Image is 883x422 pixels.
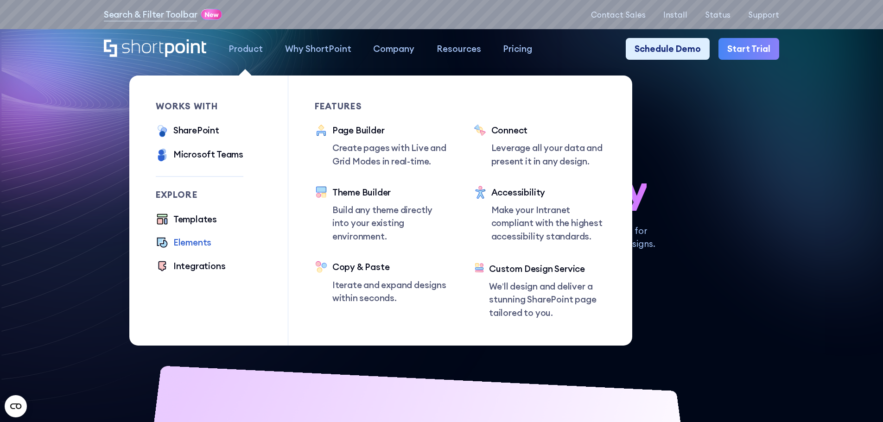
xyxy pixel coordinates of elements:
[718,38,779,60] a: Start Trial
[173,236,211,249] div: Elements
[315,186,447,243] a: Theme BuilderBuild any theme directly into your existing environment.
[491,141,606,168] p: Leverage all your data and present it in any design.
[705,10,731,19] a: Status
[437,42,481,56] div: Resources
[229,42,263,56] div: Product
[217,38,274,60] a: Product
[173,259,226,273] div: Integrations
[285,42,351,56] div: Why ShortPoint
[173,148,243,161] div: Microsoft Teams
[489,262,606,276] div: Custom Design Service
[156,124,219,139] a: SharePoint
[491,186,606,199] div: Accessibility
[491,124,606,137] div: Connect
[748,10,779,19] a: Support
[332,124,447,137] div: Page Builder
[104,39,206,58] a: Home
[716,315,883,422] iframe: Chat Widget
[426,38,492,60] a: Resources
[474,124,606,168] a: ConnectLeverage all your data and present it in any design.
[332,141,447,168] p: Create pages with Live and Grid Modes in real-time.
[315,102,447,111] div: Features
[156,213,217,227] a: Templates
[332,203,447,243] p: Build any theme directly into your existing environment.
[104,124,779,211] h1: SharePoint Design has never been
[156,259,226,274] a: Integrations
[474,262,606,320] a: Custom Design ServiceWe’ll design and deliver a stunning SharePoint page tailored to you.
[156,102,244,111] div: works with
[332,260,447,274] div: Copy & Paste
[173,124,219,137] div: SharePoint
[156,190,244,199] div: Explore
[362,38,426,60] a: Company
[373,42,414,56] div: Company
[274,38,362,60] a: Why ShortPoint
[626,38,710,60] a: Schedule Demo
[591,10,646,19] a: Contact Sales
[173,213,217,226] div: Templates
[491,203,606,243] p: Make your Intranet compliant with the highest accessibility standards.
[332,278,447,305] p: Iterate and expand designs within seconds.
[492,38,544,60] a: Pricing
[156,236,212,251] a: Elements
[156,148,243,163] a: Microsoft Teams
[315,124,447,168] a: Page BuilderCreate pages with Live and Grid Modes in real-time.
[503,42,532,56] div: Pricing
[315,260,447,304] a: Copy & PasteIterate and expand designs within seconds.
[663,10,687,19] a: Install
[104,8,197,21] a: Search & Filter Toolbar
[332,186,447,199] div: Theme Builder
[489,280,606,320] p: We’ll design and deliver a stunning SharePoint page tailored to you.
[5,395,27,417] button: Open CMP widget
[474,186,606,245] a: AccessibilityMake your Intranet compliant with the highest accessibility standards.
